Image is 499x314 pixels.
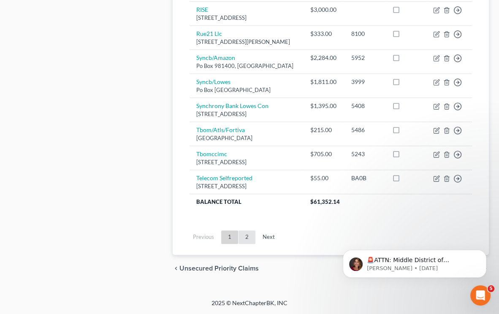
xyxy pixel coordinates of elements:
[196,30,222,37] a: Rue21 Llc
[351,78,378,86] div: 3999
[196,14,297,22] div: [STREET_ADDRESS]
[196,174,252,181] a: Telecom Selfreported
[310,150,337,158] div: $705.00
[190,194,304,209] th: Balance Total
[310,102,337,110] div: $1,395.00
[239,230,255,244] a: 2
[196,150,227,157] a: Tbomccimc
[310,30,337,38] div: $333.00
[173,265,179,272] i: chevron_left
[173,265,259,272] button: chevron_left Unsecured Priority Claims
[488,285,494,292] span: 5
[310,198,340,205] span: $61,352.14
[310,78,337,86] div: $1,811.00
[351,126,378,134] div: 5486
[179,265,259,272] span: Unsecured Priority Claims
[196,126,245,133] a: Tbom/Atls/Fortiva
[196,158,297,166] div: [STREET_ADDRESS]
[196,6,208,13] a: RISE
[310,126,337,134] div: $215.00
[196,54,235,61] a: Syncb/Amazon
[351,150,378,158] div: 5243
[196,86,297,94] div: Po Box [GEOGRAPHIC_DATA]
[470,285,491,306] iframe: Intercom live chat
[196,38,297,46] div: [STREET_ADDRESS][PERSON_NAME]
[196,134,297,142] div: [GEOGRAPHIC_DATA]
[196,78,231,85] a: Syncb/Lowes
[351,30,378,38] div: 8100
[330,232,499,291] iframe: Intercom notifications message
[351,102,378,110] div: 5408
[221,230,238,244] a: 1
[47,299,452,314] div: 2025 © NextChapterBK, INC
[256,230,282,244] a: Next
[196,110,297,118] div: [STREET_ADDRESS]
[351,174,378,182] div: BA0B
[196,62,297,70] div: Po Box 981400, [GEOGRAPHIC_DATA]
[310,54,337,62] div: $2,284.00
[196,182,297,190] div: [STREET_ADDRESS]
[196,102,268,109] a: Synchrony Bank Lowes Con
[351,54,378,62] div: 5952
[310,5,337,14] div: $3,000.00
[310,174,337,182] div: $55.00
